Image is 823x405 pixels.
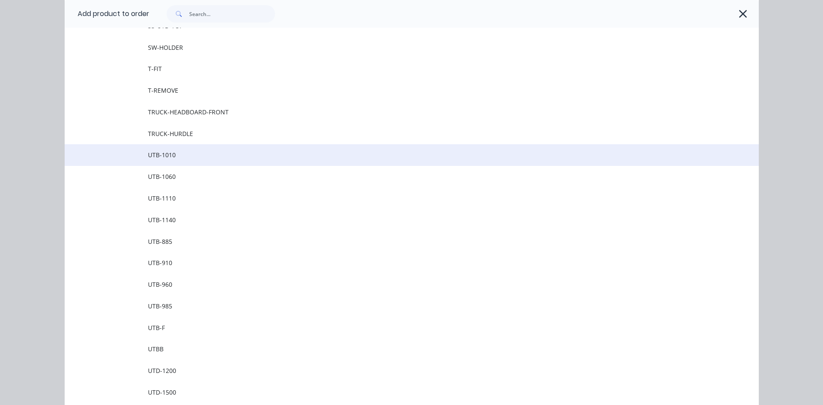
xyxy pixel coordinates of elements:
[148,43,636,52] span: SW-HOLDER
[148,86,636,95] span: T-REMOVE
[148,215,636,224] span: UTB-1140
[148,258,636,267] span: UTB-910
[148,366,636,375] span: UTD-1200
[148,301,636,311] span: UTB-985
[148,323,636,332] span: UTB-F
[148,172,636,181] span: UTB-1060
[148,129,636,138] span: TRUCK-HURDLE
[148,150,636,159] span: UTB-1010
[148,237,636,246] span: UTB-885
[148,388,636,397] span: UTD-1500
[148,64,636,73] span: T-FIT
[148,107,636,117] span: TRUCK-HEADBOARD-FRONT
[189,5,275,23] input: Search...
[148,280,636,289] span: UTB-960
[148,344,636,353] span: UTBB
[148,194,636,203] span: UTB-1110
